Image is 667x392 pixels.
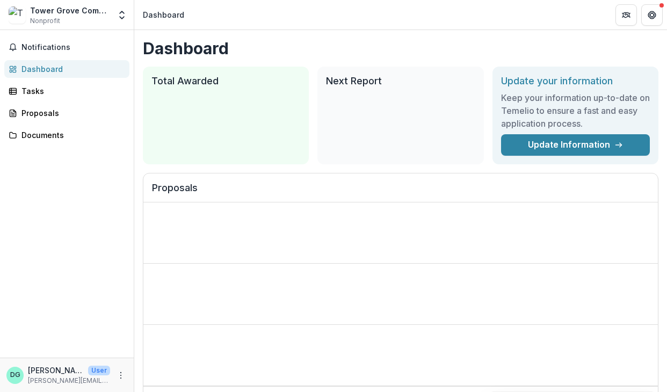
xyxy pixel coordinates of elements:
[21,107,121,119] div: Proposals
[615,4,637,26] button: Partners
[151,75,300,87] h2: Total Awarded
[4,39,129,56] button: Notifications
[4,60,129,78] a: Dashboard
[30,16,60,26] span: Nonprofit
[326,75,475,87] h2: Next Report
[501,91,650,130] h3: Keep your information up-to-date on Temelio to ensure a fast and easy application process.
[88,366,110,375] p: User
[4,126,129,144] a: Documents
[21,63,121,75] div: Dashboard
[152,182,649,202] h2: Proposals
[641,4,663,26] button: Get Help
[28,365,84,376] p: [PERSON_NAME]
[114,4,129,26] button: Open entity switcher
[21,43,125,52] span: Notifications
[28,376,110,386] p: [PERSON_NAME][EMAIL_ADDRESS][DOMAIN_NAME]
[501,75,650,87] h2: Update your information
[21,85,121,97] div: Tasks
[4,82,129,100] a: Tasks
[114,369,127,382] button: More
[30,5,110,16] div: Tower Grove Community Development Corp
[139,7,189,23] nav: breadcrumb
[10,372,20,379] div: Dana Gray
[143,9,184,20] div: Dashboard
[4,104,129,122] a: Proposals
[143,39,658,58] h1: Dashboard
[9,6,26,24] img: Tower Grove Community Development Corp
[501,134,650,156] a: Update Information
[21,129,121,141] div: Documents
